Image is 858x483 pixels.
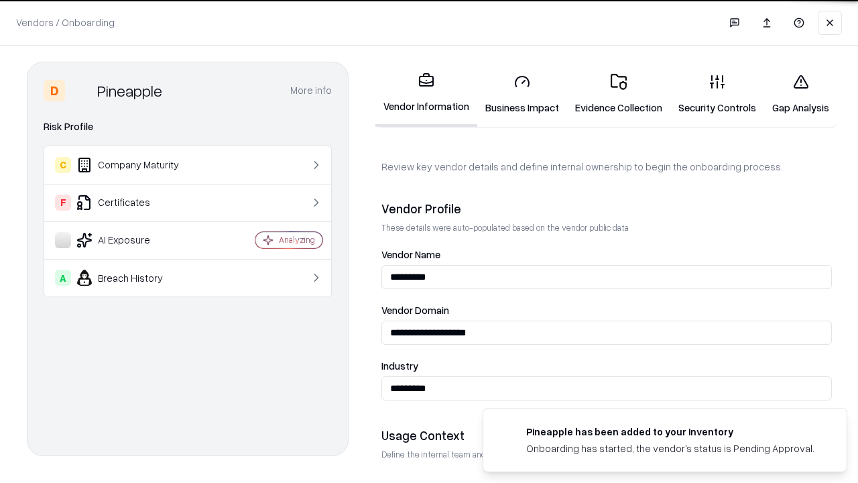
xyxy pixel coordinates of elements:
[477,63,567,125] a: Business Impact
[16,15,115,30] p: Vendors / Onboarding
[526,425,814,439] div: Pineapple has been added to your inventory
[44,80,65,101] div: D
[44,119,332,135] div: Risk Profile
[97,80,162,101] div: Pineapple
[526,441,814,455] div: Onboarding has started, the vendor's status is Pending Approval.
[670,63,764,125] a: Security Controls
[279,234,315,246] div: Analyzing
[70,80,92,101] img: Pineapple
[381,361,832,371] label: Industry
[381,449,832,460] p: Define the internal team and reason for using this vendor. This helps assess business relevance a...
[567,63,670,125] a: Evidence Collection
[55,270,215,286] div: Breach History
[381,427,832,443] div: Usage Context
[55,270,71,286] div: A
[55,157,71,173] div: C
[499,425,515,441] img: pineappleenergy.com
[55,232,215,248] div: AI Exposure
[381,250,832,260] label: Vendor Name
[764,63,837,125] a: Gap Analysis
[55,157,215,173] div: Company Maturity
[375,62,477,127] a: Vendor Information
[381,305,832,315] label: Vendor Domain
[381,201,832,217] div: Vendor Profile
[55,195,215,211] div: Certificates
[381,160,832,174] p: Review key vendor details and define internal ownership to begin the onboarding process.
[290,78,332,103] button: More info
[55,195,71,211] div: F
[381,222,832,233] p: These details were auto-populated based on the vendor public data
